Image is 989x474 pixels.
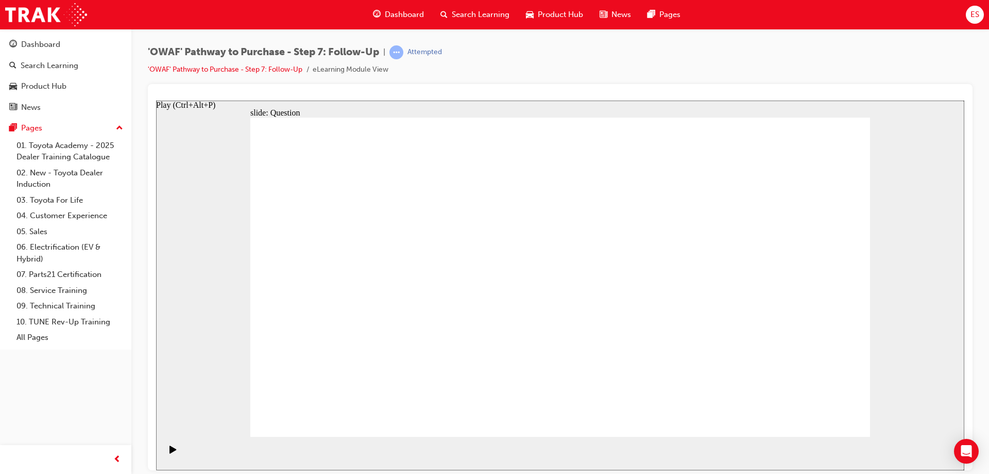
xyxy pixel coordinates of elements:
a: 08. Service Training [12,283,127,299]
span: news-icon [9,103,17,112]
button: Play (Ctrl+Alt+P) [5,345,23,362]
a: Product Hub [4,77,127,96]
a: 04. Customer Experience [12,208,127,224]
img: Trak [5,3,87,26]
div: Search Learning [21,60,78,72]
div: News [21,102,41,113]
div: playback controls [5,336,23,370]
span: Pages [659,9,680,21]
button: DashboardSearch LearningProduct HubNews [4,33,127,119]
button: Pages [4,119,127,138]
a: news-iconNews [591,4,639,25]
span: car-icon [526,8,534,21]
span: guage-icon [373,8,381,21]
a: 05. Sales [12,224,127,240]
a: Dashboard [4,35,127,54]
span: search-icon [440,8,448,21]
span: 'OWAF' Pathway to Purchase - Step 7: Follow-Up [148,46,379,58]
span: news-icon [600,8,607,21]
a: 07. Parts21 Certification [12,267,127,283]
span: up-icon [116,122,123,135]
div: Dashboard [21,39,60,51]
span: pages-icon [9,124,17,133]
button: ES [966,6,984,24]
a: 03. Toyota For Life [12,192,127,208]
span: learningRecordVerb_ATTEMPT-icon [389,45,403,59]
span: prev-icon [113,453,121,466]
div: Product Hub [21,80,66,92]
li: eLearning Module View [313,64,388,76]
span: guage-icon [9,40,17,50]
span: News [611,9,631,21]
a: 02. New - Toyota Dealer Induction [12,165,127,192]
span: Dashboard [385,9,424,21]
a: 06. Electrification (EV & Hybrid) [12,239,127,267]
span: | [383,46,385,58]
span: search-icon [9,61,16,71]
span: car-icon [9,82,17,91]
a: All Pages [12,330,127,346]
a: 01. Toyota Academy - 2025 Dealer Training Catalogue [12,138,127,165]
div: Attempted [407,47,442,57]
a: 10. TUNE Rev-Up Training [12,314,127,330]
a: search-iconSearch Learning [432,4,518,25]
span: Search Learning [452,9,509,21]
a: pages-iconPages [639,4,689,25]
a: 'OWAF' Pathway to Purchase - Step 7: Follow-Up [148,65,302,74]
a: Search Learning [4,56,127,75]
span: pages-icon [647,8,655,21]
div: Open Intercom Messenger [954,439,979,464]
a: car-iconProduct Hub [518,4,591,25]
span: ES [970,9,979,21]
div: Pages [21,122,42,134]
span: Product Hub [538,9,583,21]
a: guage-iconDashboard [365,4,432,25]
a: 09. Technical Training [12,298,127,314]
a: News [4,98,127,117]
